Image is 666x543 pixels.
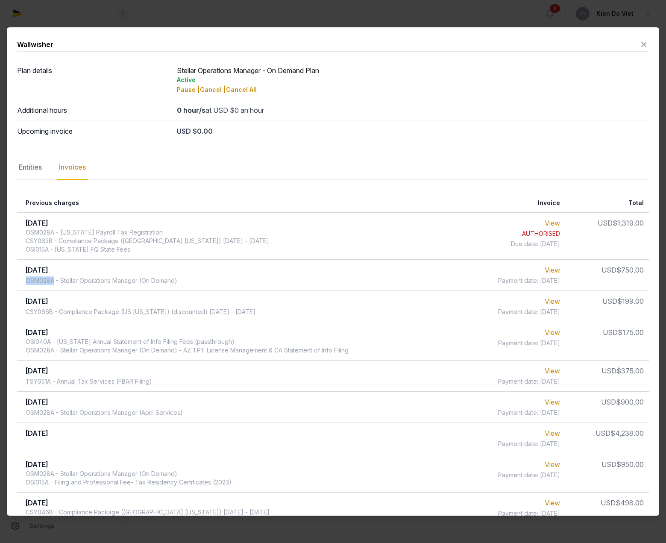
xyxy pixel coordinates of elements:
div: Active [177,76,649,84]
span: USD [596,429,610,437]
span: USD [601,398,616,406]
nav: Tabs [17,155,649,180]
span: $950.00 [616,460,644,469]
strong: 0 hour/s [177,106,205,114]
span: [DATE] [26,429,48,437]
span: Payment date: [DATE] [498,440,560,448]
a: View [545,429,560,437]
span: Cancel All [226,86,257,93]
a: View [545,328,560,337]
span: $750.00 [616,266,644,274]
div: Stellar Operations Manager - On Demand Plan [177,65,649,94]
span: USD [602,297,617,305]
span: USD [601,460,616,469]
span: $900.00 [616,398,644,406]
span: USD [601,499,616,507]
span: [DATE] [26,219,48,227]
span: [DATE] [26,328,48,337]
div: Wallwisher [17,39,53,50]
span: USD [598,219,613,227]
th: Total [565,194,649,213]
span: [DATE] [26,367,48,375]
span: Payment date: [DATE] [498,509,560,518]
dt: Upcoming invoice [17,126,170,136]
span: $4,238.00 [610,429,644,437]
a: View [545,499,560,507]
span: [DATE] [26,398,48,406]
div: Invoices [57,155,88,180]
span: [DATE] [26,499,48,507]
div: OSM028A - [US_STATE] Payroll Tax Registration CSY063B - Compliance Package ([GEOGRAPHIC_DATA] [US... [26,228,269,254]
span: [DATE] [26,266,48,274]
span: USD [601,266,616,274]
span: $175.00 [618,328,644,337]
div: OSM028A - Stellar Operations Manager (On Demand) OSI015A - Filing and Professional Fee- Tax Resid... [26,470,232,487]
span: $375.00 [616,367,644,375]
a: View [545,266,560,274]
dt: Additional hours [17,105,170,115]
span: $1,319.00 [613,219,644,227]
dt: Plan details [17,65,170,94]
span: Payment date: [DATE] [498,377,560,386]
span: Payment date: [DATE] [498,471,560,479]
div: OSM028A - Stellar Operations Manager (April Services) [26,408,183,417]
span: Cancel | [200,86,226,93]
span: AUTHORISED [522,229,560,238]
span: Payment date: [DATE] [498,276,560,285]
span: [DATE] [26,297,48,305]
a: View [545,297,560,305]
span: $199.00 [617,297,644,305]
span: Due date: [DATE] [511,240,560,248]
div: CSY066B - Compliance Package (US [US_STATE]) (discounted) [DATE] - [DATE] [26,308,255,316]
a: View [545,460,560,469]
div: TSY051A - Annual Tax Services (FBAR Filing) [26,377,152,386]
div: OSI040A - [US_STATE] Annual Statement of Info Filing Fees (passthrough) OSM028A - Stellar Operati... [26,338,349,355]
div: at USD $0 an hour [177,105,649,115]
a: View [545,398,560,406]
th: Invoice [465,194,565,213]
span: Pause | [177,86,200,93]
th: Previous charges [17,194,465,213]
div: CSY046B - Compliance Package ([GEOGRAPHIC_DATA] [US_STATE]) [DATE] - [DATE] OSI015A - [US_STATE] ... [26,508,270,525]
div: OSM028A - Stellar Operations Manager (On Demand) [26,276,177,285]
span: Payment date: [DATE] [498,308,560,316]
span: Payment date: [DATE] [498,339,560,347]
span: USD [601,367,616,375]
span: [DATE] [26,460,48,469]
a: View [545,367,560,375]
div: USD $0.00 [177,126,649,136]
span: $498.00 [616,499,644,507]
div: Entities [17,155,44,180]
a: View [545,219,560,227]
span: USD [603,328,618,337]
span: Payment date: [DATE] [498,408,560,417]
